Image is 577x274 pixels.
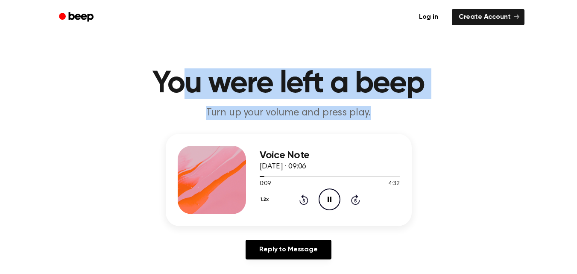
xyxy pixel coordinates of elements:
span: 0:09 [260,180,271,189]
span: [DATE] · 09:06 [260,163,307,171]
a: Reply to Message [246,240,331,259]
h3: Voice Note [260,150,400,161]
a: Beep [53,9,101,26]
span: 4:32 [388,180,399,189]
a: Create Account [452,9,524,25]
h1: You were left a beep [70,68,507,99]
p: Turn up your volume and press play. [125,106,453,120]
a: Log in [410,7,447,27]
button: 1.2x [260,192,272,207]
